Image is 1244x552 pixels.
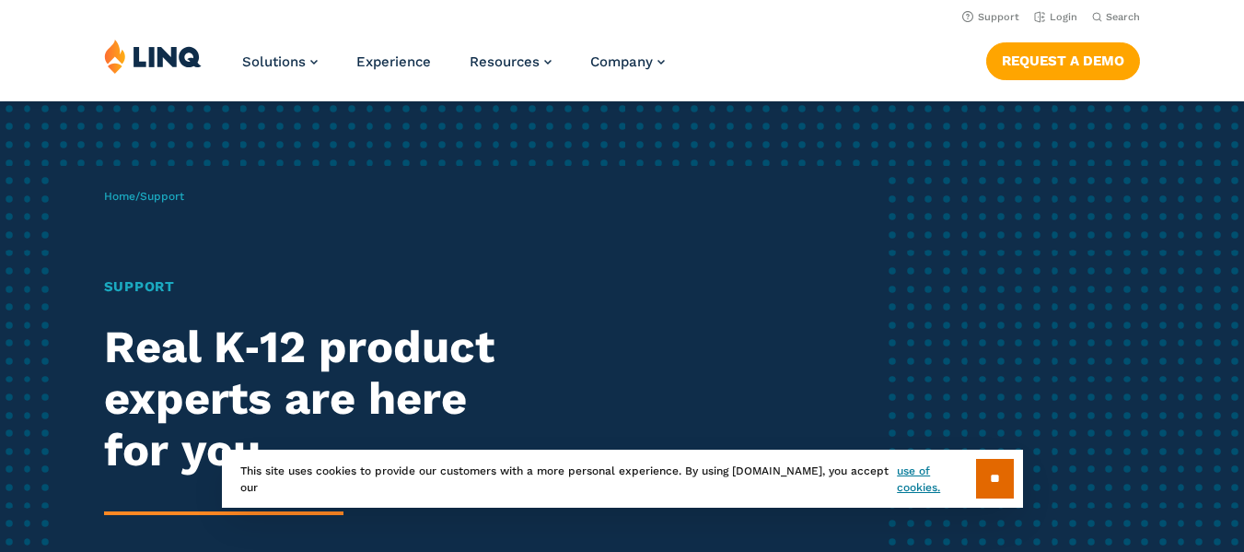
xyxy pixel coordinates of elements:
[590,53,653,70] span: Company
[104,322,584,476] h2: Real K‑12 product experts are here for you
[356,53,431,70] a: Experience
[1034,11,1077,23] a: Login
[104,39,202,74] img: LINQ | K‑12 Software
[104,190,135,203] a: Home
[986,39,1140,79] nav: Button Navigation
[104,276,584,298] h1: Support
[897,463,975,496] a: use of cookies.
[986,42,1140,79] a: Request a Demo
[590,53,665,70] a: Company
[470,53,540,70] span: Resources
[1106,11,1140,23] span: Search
[1092,10,1140,24] button: Open Search Bar
[222,450,1023,508] div: This site uses cookies to provide our customers with a more personal experience. By using [DOMAIN...
[140,190,184,203] span: Support
[242,53,306,70] span: Solutions
[104,190,184,203] span: /
[962,11,1019,23] a: Support
[470,53,552,70] a: Resources
[242,53,318,70] a: Solutions
[242,39,665,100] nav: Primary Navigation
